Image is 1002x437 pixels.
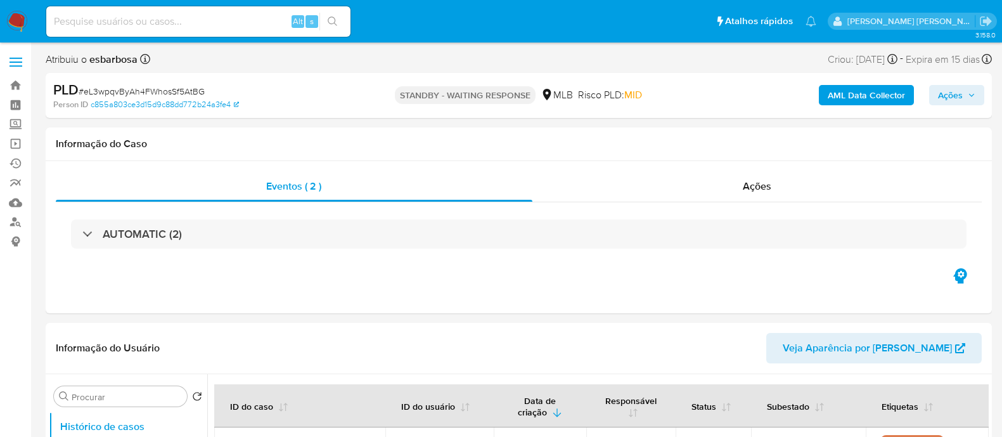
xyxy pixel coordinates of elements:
input: Pesquise usuários ou casos... [46,13,350,30]
span: Expira em 15 dias [906,53,980,67]
b: AML Data Collector [828,85,905,105]
div: MLB [541,88,573,102]
span: Alt [293,15,303,27]
span: Atribuiu o [46,53,138,67]
input: Procurar [72,391,182,403]
b: Person ID [53,99,88,110]
a: c855a803ce3d15d9c88dd772b24a3fe4 [91,99,239,110]
b: PLD [53,79,79,100]
button: search-icon [319,13,345,30]
div: AUTOMATIC (2) [71,219,967,249]
span: Eventos ( 2 ) [266,179,321,193]
a: Sair [979,15,992,28]
span: Veja Aparência por [PERSON_NAME] [783,333,952,363]
a: Notificações [806,16,816,27]
div: Criou: [DATE] [828,51,897,68]
span: Risco PLD: [578,88,642,102]
span: Ações [743,179,771,193]
span: MID [624,88,642,102]
button: Procurar [59,391,69,401]
span: # eL3wpqvByAh4FWhosSf5AtBG [79,85,205,98]
span: Ações [938,85,963,105]
button: AML Data Collector [819,85,914,105]
span: - [900,51,903,68]
p: alessandra.barbosa@mercadopago.com [847,15,975,27]
button: Ações [929,85,984,105]
button: Veja Aparência por [PERSON_NAME] [766,333,982,363]
span: s [310,15,314,27]
h1: Informação do Caso [56,138,982,150]
h1: Informação do Usuário [56,342,160,355]
span: Atalhos rápidos [725,15,793,28]
h3: AUTOMATIC (2) [103,227,182,241]
b: esbarbosa [87,52,138,67]
button: Retornar ao pedido padrão [192,391,202,405]
p: STANDBY - WAITING RESPONSE [395,86,536,104]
